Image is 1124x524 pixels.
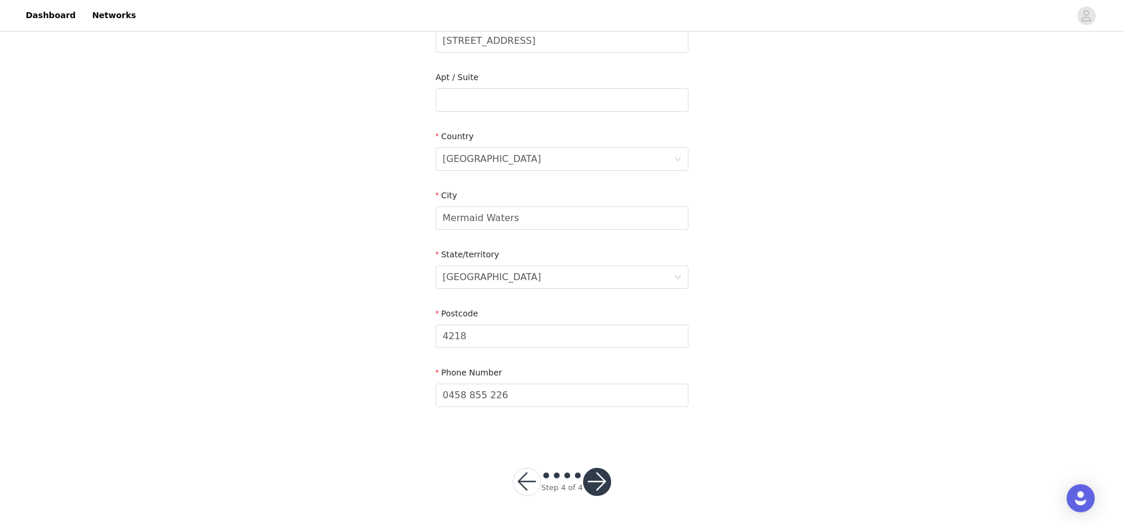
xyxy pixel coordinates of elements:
[443,266,541,288] div: Queensland
[436,368,502,377] label: Phone Number
[674,274,681,282] i: icon: down
[436,309,478,318] label: Postcode
[19,2,83,29] a: Dashboard
[85,2,143,29] a: Networks
[436,191,457,200] label: City
[1081,6,1092,25] div: avatar
[674,156,681,164] i: icon: down
[1067,484,1095,512] div: Open Intercom Messenger
[443,148,541,170] div: Australia
[541,482,582,494] div: Step 4 of 4
[436,250,499,259] label: State/territory
[436,132,474,141] label: Country
[436,73,478,82] label: Apt / Suite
